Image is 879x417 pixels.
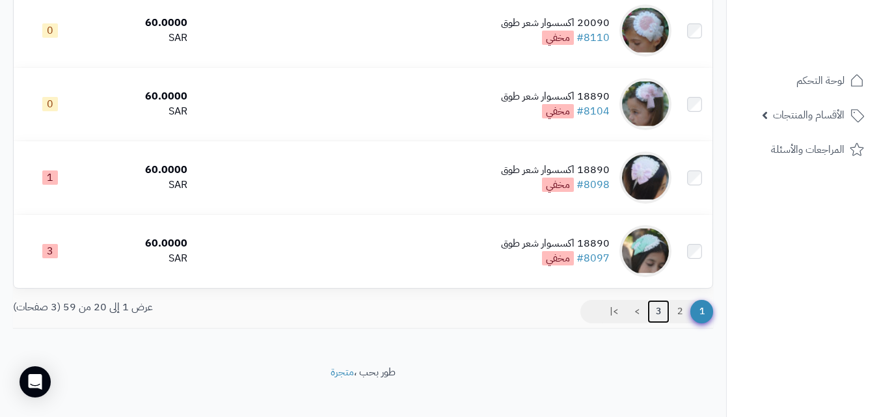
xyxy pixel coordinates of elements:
div: SAR [92,31,187,46]
span: 1 [42,170,58,185]
a: > [626,300,648,323]
img: 20090 اكسسوار شعر طوق [619,5,671,57]
div: SAR [92,251,187,266]
a: #8104 [576,103,610,119]
div: 60.0000 [92,163,187,178]
img: logo-2.png [791,36,867,64]
div: 18890 اكسسوار شعر طوق [501,89,610,104]
span: الأقسام والمنتجات [773,106,845,124]
a: >| [601,300,627,323]
div: SAR [92,178,187,193]
span: المراجعات والأسئلة [771,141,845,159]
a: المراجعات والأسئلة [735,134,871,165]
img: 18890 اكسسوار شعر طوق [619,78,671,130]
span: 3 [42,244,58,258]
span: 0 [42,23,58,38]
a: 3 [647,300,669,323]
span: 0 [42,97,58,111]
div: 18890 اكسسوار شعر طوق [501,163,610,178]
span: مخفي [542,31,574,45]
a: 2 [669,300,691,323]
div: 60.0000 [92,16,187,31]
a: لوحة التحكم [735,65,871,96]
div: SAR [92,104,187,119]
div: 60.0000 [92,89,187,104]
div: عرض 1 إلى 20 من 59 (3 صفحات) [3,300,363,315]
a: #8097 [576,250,610,266]
a: متجرة [331,364,354,380]
span: 1 [690,300,713,323]
a: #8110 [576,30,610,46]
div: Open Intercom Messenger [20,366,51,397]
span: لوحة التحكم [796,72,845,90]
img: 18890 اكسسوار شعر طوق [619,152,671,204]
div: 20090 اكسسوار شعر طوق [501,16,610,31]
span: مخفي [542,104,574,118]
span: مخفي [542,251,574,265]
div: 18890 اكسسوار شعر طوق [501,236,610,251]
span: مخفي [542,178,574,192]
img: 18890 اكسسوار شعر طوق [619,225,671,277]
a: #8098 [576,177,610,193]
div: 60.0000 [92,236,187,251]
